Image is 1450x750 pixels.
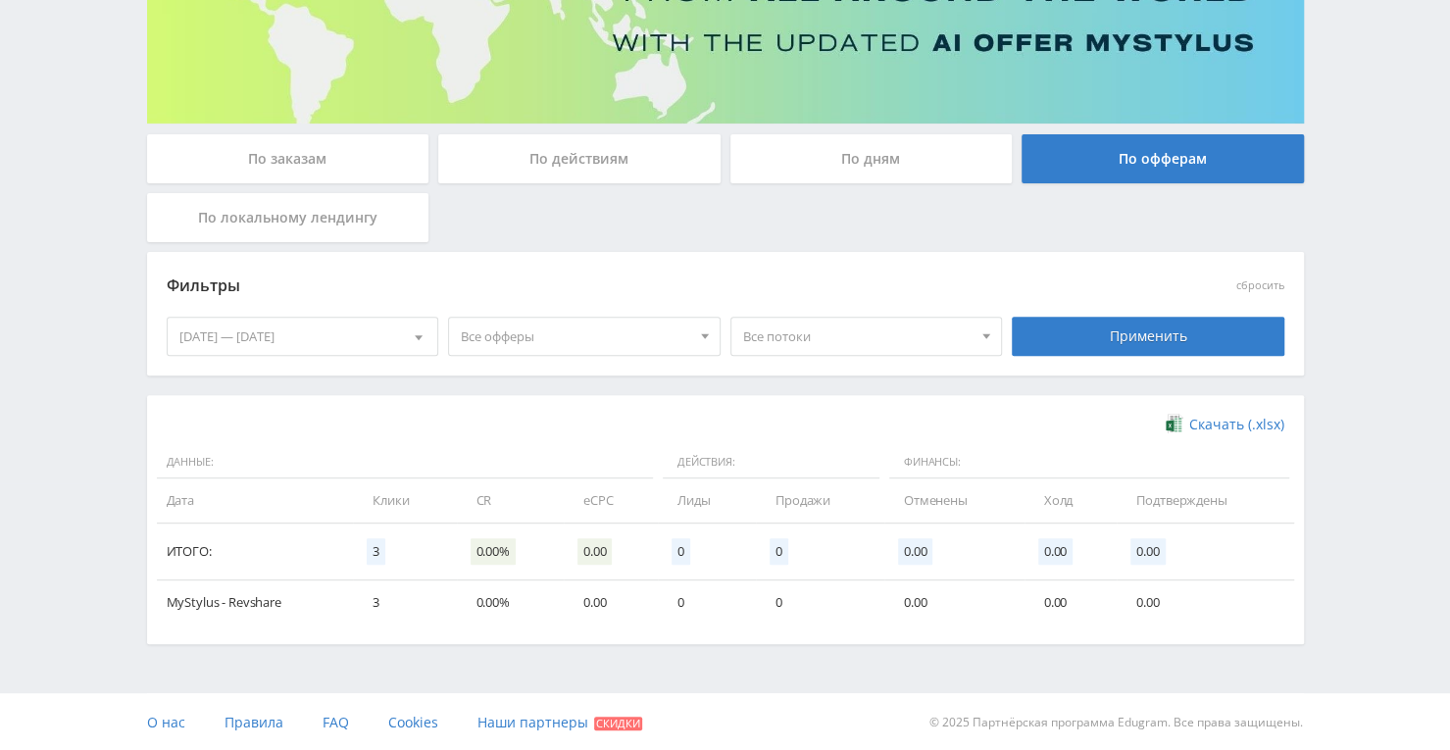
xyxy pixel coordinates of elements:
td: 0 [658,580,756,625]
span: Все потоки [743,318,973,355]
a: Скачать (.xlsx) [1166,415,1283,434]
span: Данные: [157,446,653,479]
td: Дата [157,478,354,523]
div: По локальному лендингу [147,193,429,242]
span: 0 [770,538,788,565]
td: 0 [756,580,884,625]
span: Скачать (.xlsx) [1189,417,1284,432]
span: Cookies [388,713,438,731]
div: По офферам [1022,134,1304,183]
span: Скидки [594,717,642,730]
td: Продажи [756,478,884,523]
span: Наши партнеры [477,713,588,731]
span: 0 [672,538,690,565]
td: Подтверждены [1117,478,1293,523]
td: CR [457,478,564,523]
td: 0.00% [457,580,564,625]
td: 0.00 [564,580,658,625]
span: 0.00 [1130,538,1165,565]
td: MyStylus - Revshare [157,580,354,625]
td: 0.00 [884,580,1025,625]
span: 3 [367,538,385,565]
td: Клики [353,478,456,523]
td: 0.00 [1117,580,1293,625]
span: Финансы: [889,446,1289,479]
td: 3 [353,580,456,625]
span: Все офферы [461,318,690,355]
span: Действия: [663,446,879,479]
img: xlsx [1166,414,1182,433]
td: Итого: [157,524,354,580]
td: Холд [1025,478,1118,523]
div: [DATE] — [DATE] [168,318,438,355]
button: сбросить [1236,279,1284,292]
div: Применить [1012,317,1284,356]
div: Фильтры [167,272,1003,301]
td: Отменены [884,478,1025,523]
span: 0.00 [1038,538,1073,565]
td: Лиды [658,478,756,523]
div: По дням [730,134,1013,183]
span: О нас [147,713,185,731]
span: 0.00 [577,538,612,565]
span: Правила [225,713,283,731]
div: По заказам [147,134,429,183]
td: 0.00 [1025,580,1118,625]
span: 0.00% [471,538,516,565]
span: 0.00 [898,538,932,565]
td: eCPC [564,478,658,523]
span: FAQ [323,713,349,731]
div: По действиям [438,134,721,183]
